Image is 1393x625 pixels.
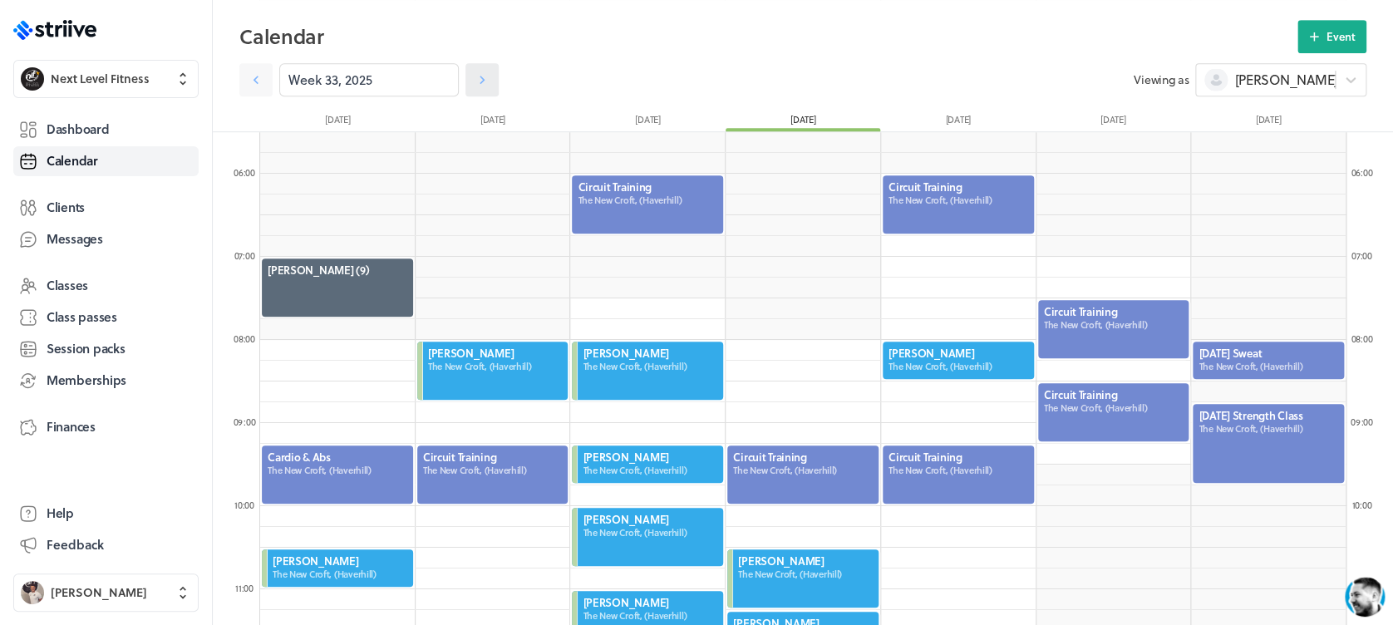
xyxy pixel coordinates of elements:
div: [DATE] [570,113,726,131]
button: Ben Robinson[PERSON_NAME] [13,573,199,612]
span: :00 [244,332,255,346]
span: :00 [1360,249,1371,263]
div: 10 [1345,499,1378,511]
span: :00 [244,165,255,180]
input: YYYY-M-D [279,63,459,96]
div: [PERSON_NAME] [92,10,238,28]
span: Dashboard [47,121,109,138]
img: Next Level Fitness [21,67,44,91]
a: Calendar [13,146,199,176]
a: Class passes [13,303,199,332]
button: />GIF [253,497,288,544]
button: Feedback [13,530,199,560]
span: :00 [1361,415,1372,429]
a: Memberships [13,366,199,396]
span: :00 [243,498,254,512]
div: 10 [228,499,261,511]
span: Next Level Fitness [51,71,150,87]
span: Event [1327,29,1356,44]
span: :00 [1361,332,1372,346]
span: Help [47,504,74,522]
div: 09 [228,416,261,428]
div: 08 [228,332,261,345]
div: [DATE] [1190,113,1346,131]
h2: Calendar [239,20,1297,53]
span: Classes [47,277,88,294]
span: [PERSON_NAME] [51,584,147,601]
a: Classes [13,271,199,301]
span: Class passes [47,308,117,326]
span: :00 [1360,498,1371,512]
a: Session packs [13,334,199,364]
span: Finances [47,418,96,436]
button: Next Level FitnessNext Level Fitness [13,60,199,98]
a: Clients [13,193,199,223]
span: :00 [244,415,255,429]
div: [DATE] [880,113,1036,131]
div: 06 [1345,166,1378,179]
g: /> [259,512,282,526]
span: :00 [243,249,254,263]
div: [DATE] [416,113,571,131]
tspan: GIF [264,515,278,524]
div: [DATE] [1036,113,1191,131]
div: US[PERSON_NAME]Typically replies in a few minutes [50,10,312,44]
iframe: gist-messenger-bubble-iframe [1345,577,1385,617]
span: :00 [1361,165,1372,180]
div: [DATE] [726,113,881,131]
div: 08 [1345,332,1378,345]
span: Clients [47,199,85,216]
span: Viewing as [1134,71,1189,88]
div: [DATE] [260,113,416,131]
span: Feedback [47,536,104,554]
img: US [50,12,80,42]
div: 09 [1345,416,1378,428]
span: [PERSON_NAME] [1234,71,1337,89]
div: 07 [1345,249,1378,262]
div: 07 [228,249,261,262]
a: Dashboard [13,115,199,145]
button: Event [1297,20,1366,53]
span: :00 [242,581,253,595]
a: Finances [13,412,199,442]
a: Help [13,499,199,529]
span: Messages [47,230,103,248]
div: 11 [228,582,261,594]
img: Ben Robinson [21,581,44,604]
span: Calendar [47,152,98,170]
span: Memberships [47,372,126,389]
div: Typically replies in a few minutes [92,31,238,42]
span: Session packs [47,340,125,357]
div: 06 [228,166,261,179]
a: Messages [13,224,199,254]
